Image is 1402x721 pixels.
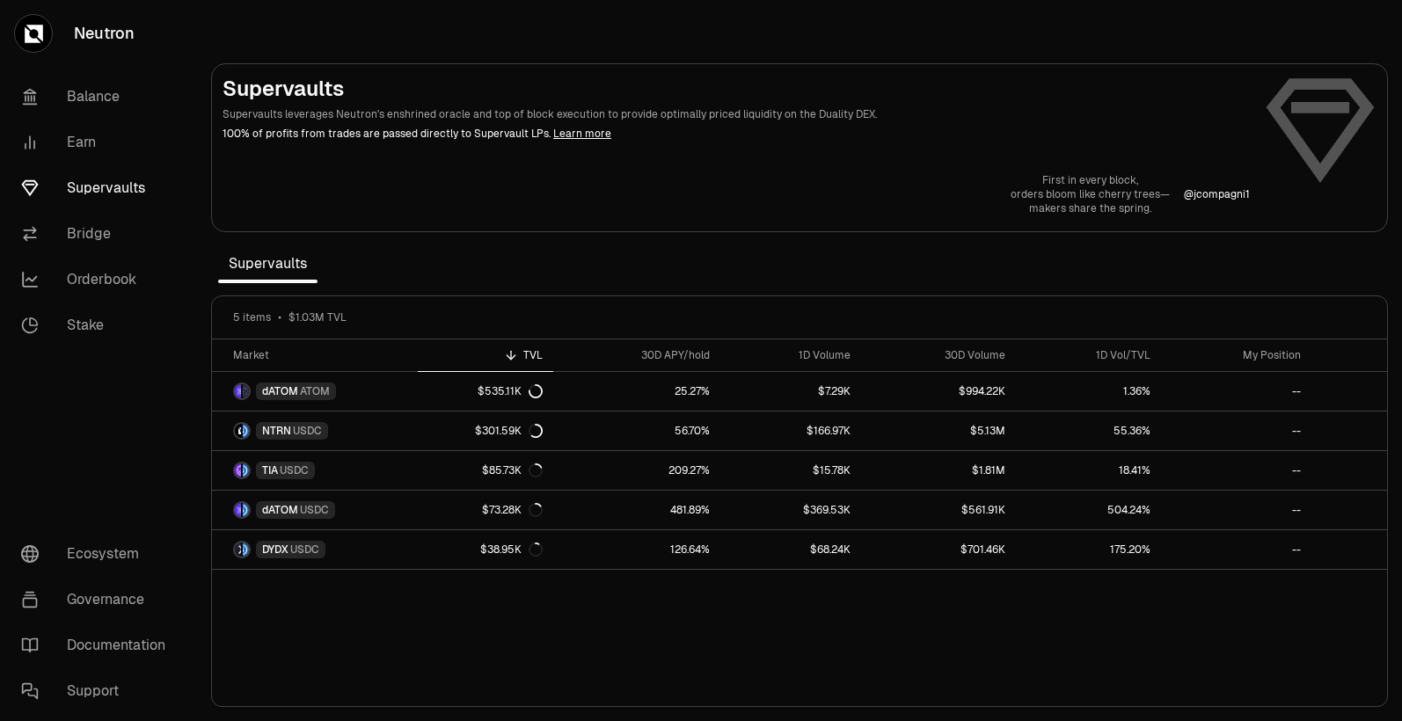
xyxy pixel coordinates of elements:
a: dATOM LogoUSDC LogodATOMUSDC [212,491,418,529]
span: TIA [262,463,278,477]
a: Governance [7,577,190,623]
span: USDC [293,424,322,438]
a: $38.95K [418,530,553,569]
a: -- [1161,451,1311,490]
a: 126.64% [553,530,720,569]
span: USDC [300,503,329,517]
div: 30D Volume [872,348,1005,362]
a: 1.36% [1016,372,1161,411]
div: 30D APY/hold [564,348,710,362]
img: TIA Logo [235,463,241,477]
p: @ jcompagni1 [1184,187,1250,201]
span: ATOM [300,384,330,398]
a: $166.97K [720,411,862,450]
a: $7.29K [720,372,862,411]
a: Learn more [553,127,611,141]
span: DYDX [262,543,288,557]
h2: Supervaults [223,75,1250,103]
a: $535.11K [418,372,553,411]
a: 25.27% [553,372,720,411]
a: $85.73K [418,451,553,490]
a: $701.46K [861,530,1016,569]
a: $73.28K [418,491,553,529]
img: USDC Logo [243,463,249,477]
a: $994.22K [861,372,1016,411]
div: Market [233,348,407,362]
div: $38.95K [480,543,543,557]
div: TVL [428,348,543,362]
img: dATOM Logo [235,384,241,398]
span: USDC [290,543,319,557]
img: DYDX Logo [235,543,241,557]
span: Supervaults [218,246,318,281]
img: dATOM Logo [235,503,241,517]
a: NTRN LogoUSDC LogoNTRNUSDC [212,411,418,450]
a: 56.70% [553,411,720,450]
a: 481.89% [553,491,720,529]
a: TIA LogoUSDC LogoTIAUSDC [212,451,418,490]
a: Earn [7,120,190,165]
a: 175.20% [1016,530,1161,569]
a: $561.91K [861,491,1016,529]
a: Balance [7,74,190,120]
div: 1D Volume [731,348,851,362]
a: -- [1161,411,1311,450]
a: -- [1161,372,1311,411]
p: Supervaults leverages Neutron's enshrined oracle and top of block execution to provide optimally ... [223,106,1250,122]
a: $1.81M [861,451,1016,490]
a: First in every block,orders bloom like cherry trees—makers share the spring. [1011,173,1170,215]
a: $68.24K [720,530,862,569]
a: Stake [7,302,190,348]
img: ATOM Logo [243,384,249,398]
a: $15.78K [720,451,862,490]
a: Ecosystem [7,531,190,577]
a: $5.13M [861,411,1016,450]
a: 18.41% [1016,451,1161,490]
p: 100% of profits from trades are passed directly to Supervault LPs. [223,126,1250,142]
span: NTRN [262,424,291,438]
img: NTRN Logo [235,424,241,438]
div: My Position [1172,348,1301,362]
div: $535.11K [478,384,543,398]
a: 209.27% [553,451,720,490]
a: -- [1161,530,1311,569]
a: $369.53K [720,491,862,529]
img: USDC Logo [243,424,249,438]
a: @jcompagni1 [1184,187,1250,201]
a: $301.59K [418,411,553,450]
span: 5 items [233,310,271,324]
div: $85.73K [482,463,543,477]
span: dATOM [262,503,298,517]
div: $301.59K [475,424,543,438]
p: orders bloom like cherry trees— [1011,187,1170,201]
a: Bridge [7,211,190,257]
span: USDC [280,463,309,477]
span: dATOM [262,384,298,398]
span: $1.03M TVL [288,310,347,324]
a: -- [1161,491,1311,529]
div: $73.28K [482,503,543,517]
a: Support [7,668,190,714]
a: Supervaults [7,165,190,211]
a: 55.36% [1016,411,1161,450]
a: dATOM LogoATOM LogodATOMATOM [212,372,418,411]
a: Documentation [7,623,190,668]
p: First in every block, [1011,173,1170,187]
p: makers share the spring. [1011,201,1170,215]
a: 504.24% [1016,491,1161,529]
a: DYDX LogoUSDC LogoDYDXUSDC [212,530,418,569]
img: USDC Logo [243,543,249,557]
img: USDC Logo [243,503,249,517]
a: Orderbook [7,257,190,302]
div: 1D Vol/TVL [1026,348,1150,362]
